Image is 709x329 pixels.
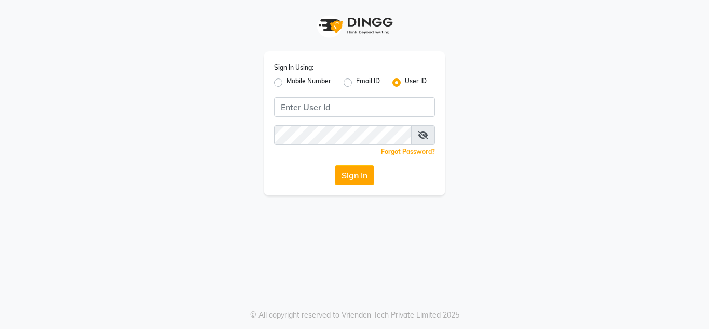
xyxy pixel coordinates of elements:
button: Sign In [335,165,374,185]
label: Sign In Using: [274,63,313,72]
label: User ID [405,76,427,89]
label: Mobile Number [287,76,331,89]
a: Forgot Password? [381,148,435,155]
input: Username [274,97,435,117]
input: Username [274,125,412,145]
img: logo1.svg [313,10,396,41]
label: Email ID [356,76,380,89]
